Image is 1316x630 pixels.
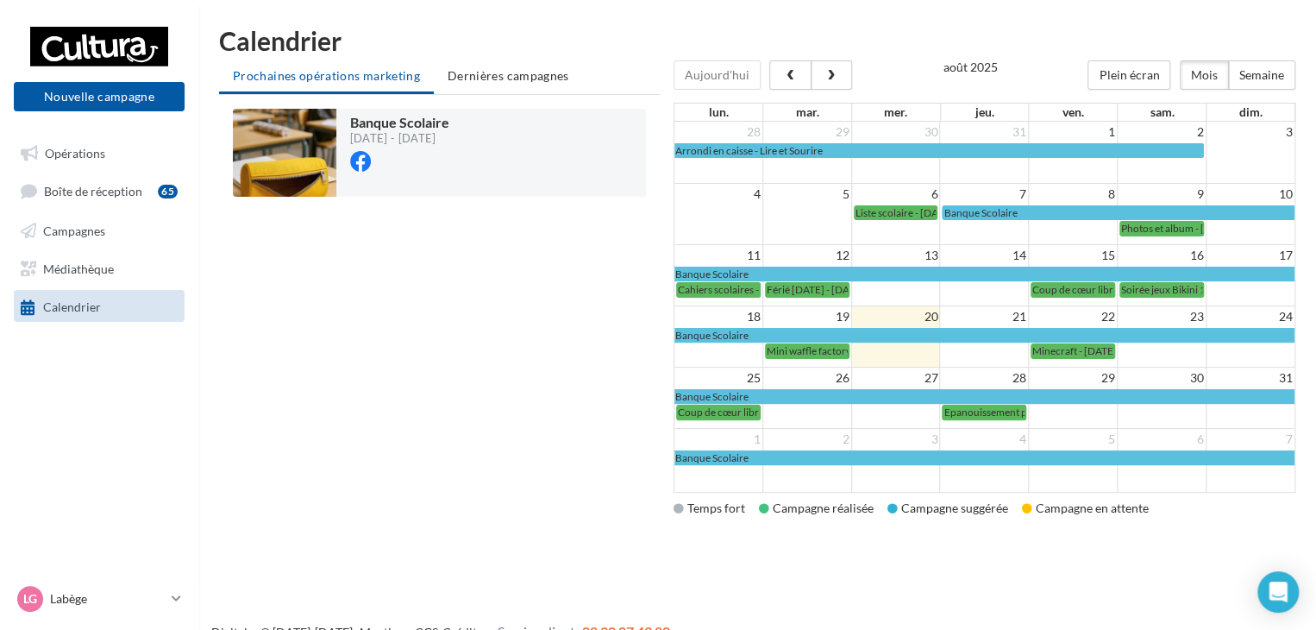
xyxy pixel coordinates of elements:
a: Minecraft - [DATE] 16:14 [1031,343,1115,358]
td: 15 [1029,245,1118,267]
span: Dernières campagnes [448,68,569,83]
td: 23 [1117,306,1206,328]
div: Campagne suggérée [887,500,1008,517]
a: Opérations [10,136,188,167]
td: 29 [1029,368,1118,389]
th: ven. [1029,104,1118,121]
td: 25 [674,368,763,389]
span: Soirée jeux Bikini 19/08 [1121,283,1227,296]
td: 30 [1117,368,1206,389]
a: Mini waffle factory - [DATE] 14:29 [765,343,849,358]
div: [DATE] - [DATE] [350,133,449,144]
span: Photos et album - [DATE] 13:44 [1121,222,1262,235]
a: Liste scolaire - [DATE] 13:29 [854,205,938,220]
a: Médiathèque [10,252,188,283]
th: sam. [1118,104,1206,121]
td: 29 [762,122,851,142]
span: Lg [23,590,37,608]
a: Arrondi en caisse - Lire et Sourire [674,143,1204,158]
a: Férié [DATE] - [DATE] 14:03 [765,282,849,297]
a: Banque Scolaire [674,389,1294,404]
span: Cahiers scolaires - [DATE] 13:58 [678,283,822,296]
div: Campagne réalisée [759,500,874,517]
span: Coup de cœur librairie - [DATE] 16:04 [678,406,847,419]
div: Open Intercom Messenger [1257,571,1299,613]
div: 65 [158,185,178,198]
td: 10 [1206,184,1294,205]
a: Banque Scolaire [674,450,1294,465]
a: Lg Labège [14,583,185,615]
td: 4 [940,429,1029,450]
td: 3 [1206,122,1294,142]
td: 11 [674,245,763,267]
th: mar. [762,104,851,121]
span: Arrondi en caisse - Lire et Sourire [675,144,823,157]
td: 28 [674,122,763,142]
td: 1 [674,429,763,450]
span: Liste scolaire - [DATE] 13:29 [855,206,981,219]
td: 5 [1029,429,1118,450]
td: 9 [1117,184,1206,205]
td: 31 [940,122,1029,142]
span: Mini waffle factory - [DATE] 14:29 [767,344,919,357]
button: Semaine [1228,60,1295,90]
td: 28 [940,368,1029,389]
a: Soirée jeux Bikini 19/08 [1119,282,1204,297]
span: Banque Scolaire [675,451,749,464]
a: Banque Scolaire [942,205,1294,220]
span: Boîte de réception [44,184,142,198]
span: Opérations [45,145,105,160]
a: Banque Scolaire [674,267,1294,281]
td: 21 [940,306,1029,328]
div: Temps fort [674,500,745,517]
td: 24 [1206,306,1294,328]
a: Photos et album - [DATE] 13:44 [1119,221,1204,236]
td: 14 [940,245,1029,267]
th: jeu. [940,104,1029,121]
td: 7 [1206,429,1294,450]
td: 7 [940,184,1029,205]
td: 5 [762,184,851,205]
h1: Calendrier [219,28,1295,54]
span: Banque Scolaire [675,268,749,280]
a: Calendrier [10,290,188,321]
td: 19 [762,306,851,328]
td: 2 [1117,122,1206,142]
td: 6 [851,184,940,205]
span: Calendrier [43,299,101,314]
td: 27 [851,368,940,389]
th: dim. [1206,104,1295,121]
span: Banque Scolaire [675,329,749,342]
span: Campagnes [43,223,105,237]
button: Nouvelle campagne [14,82,185,111]
a: Cahiers scolaires - [DATE] 13:58 [676,282,761,297]
a: Campagnes [10,214,188,245]
td: 22 [1029,306,1118,328]
td: 30 [851,122,940,142]
span: Epanouissement personnel - [DATE] 16:20 [943,406,1134,419]
td: 12 [762,245,851,267]
td: 16 [1117,245,1206,267]
button: Plein écran [1087,60,1170,90]
td: 17 [1206,245,1294,267]
td: 18 [674,306,763,328]
td: 26 [762,368,851,389]
td: 13 [851,245,940,267]
button: Mois [1180,60,1229,90]
span: Coup de cœur librairie - [DATE] 14:11 [1032,283,1201,296]
td: 2 [762,429,851,450]
a: Coup de cœur librairie - [DATE] 14:11 [1031,282,1115,297]
span: Banque Scolaire [350,114,449,130]
span: Minecraft - [DATE] 16:14 [1032,344,1145,357]
th: lun. [674,104,763,121]
td: 8 [1029,184,1118,205]
h2: août 2025 [943,60,997,73]
span: Banque Scolaire [943,206,1017,219]
span: Médiathèque [43,261,114,275]
a: Banque Scolaire [674,328,1294,343]
span: Banque Scolaire [675,390,749,403]
th: mer. [851,104,940,121]
a: Boîte de réception65 [10,174,188,206]
td: 1 [1029,122,1118,142]
td: 31 [1206,368,1294,389]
